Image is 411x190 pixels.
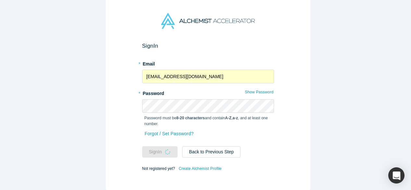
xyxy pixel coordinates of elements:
[178,164,222,173] a: Create Alchemist Profile
[142,166,175,171] span: Not registered yet?
[244,88,274,96] button: Show Password
[142,58,274,67] label: Email
[182,146,241,158] button: Back to Previous Step
[144,128,194,139] a: Forgot / Set Password?
[232,116,238,120] strong: a-z
[142,88,274,97] label: Password
[144,115,272,127] p: Password must be and contain , , and at least one number.
[161,13,255,29] img: Alchemist Accelerator Logo
[142,146,178,158] button: SignIn
[225,116,231,120] strong: A-Z
[142,42,274,49] h2: Sign In
[176,116,205,120] strong: 8-20 characters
